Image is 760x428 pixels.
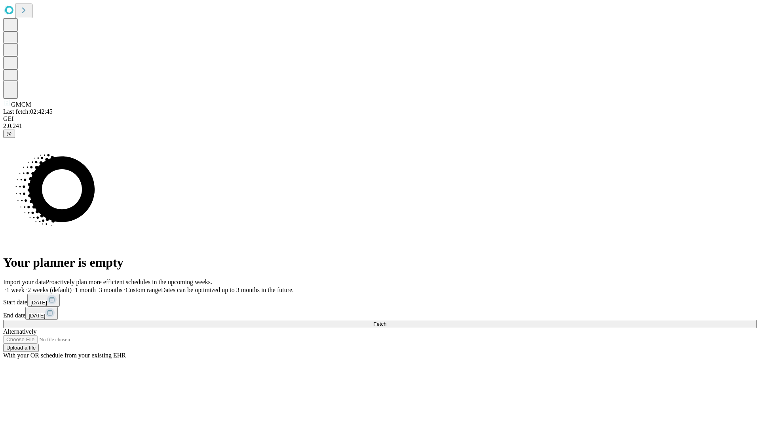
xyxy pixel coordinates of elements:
[3,344,39,352] button: Upload a file
[6,131,12,137] span: @
[28,313,45,319] span: [DATE]
[28,287,72,293] span: 2 weeks (default)
[11,101,31,108] span: GMCM
[3,307,757,320] div: End date
[3,352,126,359] span: With your OR schedule from your existing EHR
[3,115,757,122] div: GEI
[161,287,294,293] span: Dates can be optimized up to 3 months in the future.
[3,122,757,130] div: 2.0.241
[3,108,53,115] span: Last fetch: 02:42:45
[125,287,161,293] span: Custom range
[3,130,15,138] button: @
[3,255,757,270] h1: Your planner is empty
[46,279,212,285] span: Proactively plan more efficient schedules in the upcoming weeks.
[6,287,25,293] span: 1 week
[27,294,60,307] button: [DATE]
[3,279,46,285] span: Import your data
[75,287,96,293] span: 1 month
[3,294,757,307] div: Start date
[3,328,36,335] span: Alternatively
[25,307,58,320] button: [DATE]
[30,300,47,306] span: [DATE]
[373,321,386,327] span: Fetch
[99,287,122,293] span: 3 months
[3,320,757,328] button: Fetch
